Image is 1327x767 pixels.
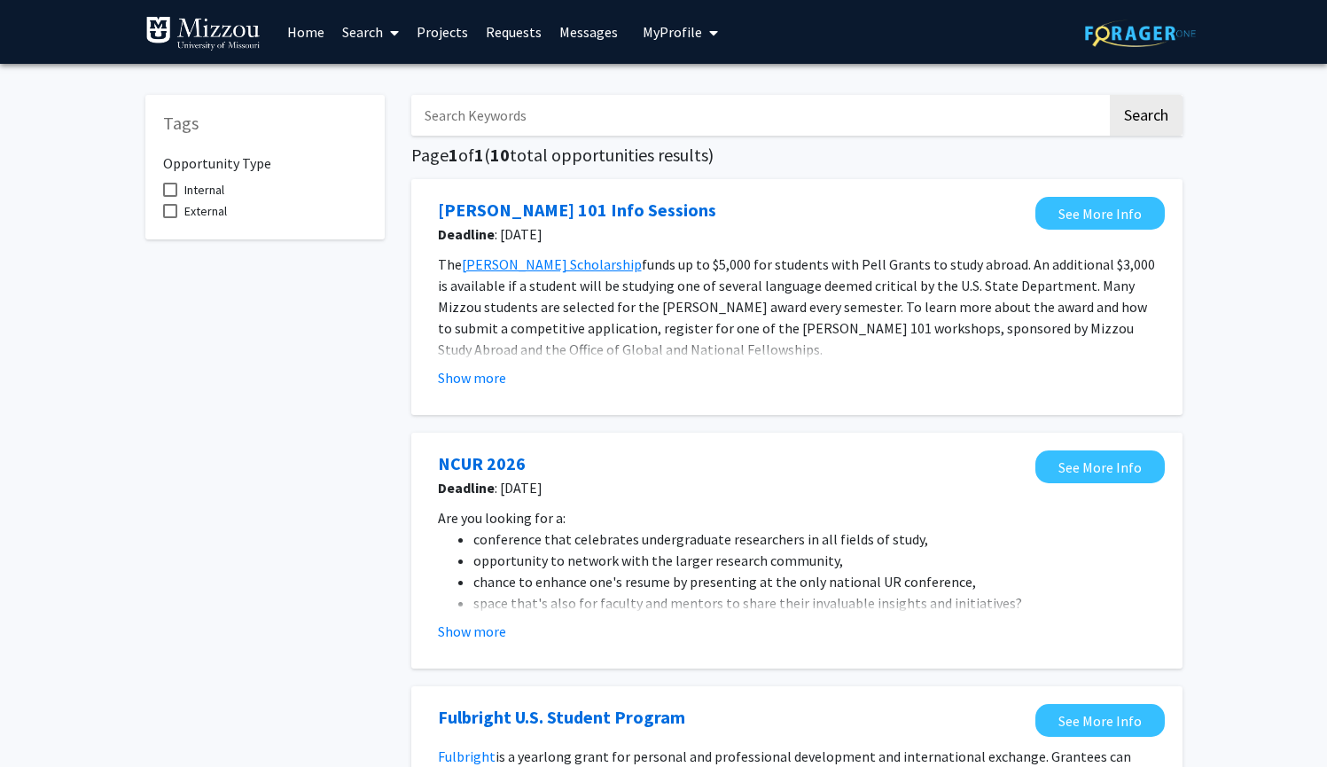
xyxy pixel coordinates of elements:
span: : [DATE] [438,477,1026,498]
h6: Opportunity Type [163,141,367,172]
a: Search [333,1,408,63]
button: Show more [438,367,506,388]
a: Fulbright [438,747,496,765]
li: space that's also for faculty and mentors to share their invaluable insights and initiatives? [473,592,1156,614]
span: 10 [490,144,510,166]
span: : [DATE] [438,223,1026,245]
a: Projects [408,1,477,63]
img: University of Missouri Logo [145,16,261,51]
a: [PERSON_NAME] Scholarship [462,255,642,273]
span: External [184,200,227,222]
span: 1 [449,144,458,166]
p: Are you looking for a: [438,507,1156,528]
li: conference that celebrates undergraduate researchers in all fields of study, [473,528,1156,550]
span: My Profile [643,23,702,41]
b: Deadline [438,225,495,243]
a: Home [278,1,333,63]
button: Show more [438,621,506,642]
span: funds up to $5,000 for students with Pell Grants to study abroad. An additional $3,000 is availab... [438,255,1155,358]
span: 1 [474,144,484,166]
a: Opens in a new tab [1035,197,1165,230]
a: Requests [477,1,550,63]
a: Opens in a new tab [438,197,716,223]
a: Opens in a new tab [1035,704,1165,737]
li: chance to enhance one's resume by presenting at the only national UR conference, [473,571,1156,592]
h5: Tags [163,113,367,134]
li: opportunity to network with the larger research community, [473,550,1156,571]
span: The [438,255,462,273]
h5: Page of ( total opportunities results) [411,145,1183,166]
input: Search Keywords [411,95,1107,136]
a: Opens in a new tab [1035,450,1165,483]
a: Opens in a new tab [438,704,685,731]
span: Internal [184,179,224,200]
b: Deadline [438,479,495,497]
button: Search [1110,95,1183,136]
a: Messages [550,1,627,63]
img: ForagerOne Logo [1085,20,1196,47]
a: Opens in a new tab [438,450,526,477]
iframe: Chat [13,687,75,754]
